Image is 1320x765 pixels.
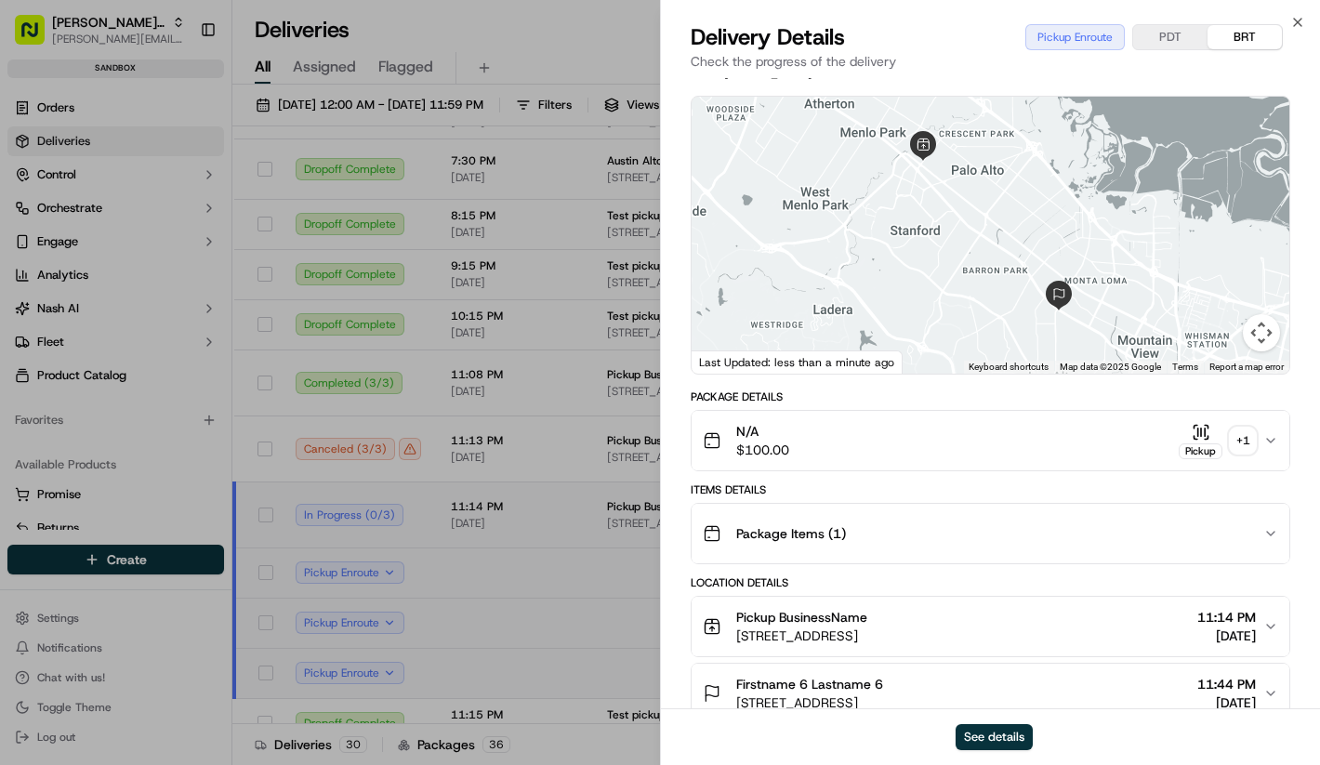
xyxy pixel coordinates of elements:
img: 1736555255976-a54dd68f-1ca7-489b-9aae-adbdc363a1c4 [19,178,52,211]
span: [STREET_ADDRESS] [736,627,867,645]
span: [STREET_ADDRESS] [736,693,883,712]
div: 📗 [19,417,33,432]
div: We're available if you need us! [84,196,256,211]
img: Google [696,350,758,374]
button: Package Items (1) [692,504,1289,563]
button: Start new chat [316,183,338,205]
img: 4988371391238_9404d814bf3eb2409008_72.png [39,178,73,211]
a: 💻API Documentation [150,408,306,442]
button: Map camera controls [1243,314,1280,351]
input: Got a question? Start typing here... [48,120,335,139]
img: Nash [19,19,56,56]
span: 11:14 PM [1197,608,1256,627]
span: Pickup BusinessName [736,608,867,627]
button: Keyboard shortcuts [969,361,1049,374]
button: Pickup BusinessName[STREET_ADDRESS]11:14 PM[DATE] [692,597,1289,656]
div: Location Details [691,575,1290,590]
div: Last Updated: less than a minute ago [692,350,903,374]
button: Pickup+1 [1179,423,1256,459]
a: Report a map error [1209,362,1284,372]
span: $100.00 [736,441,789,459]
div: Items Details [691,482,1290,497]
span: [DATE] [165,288,203,303]
span: Map data ©2025 Google [1060,362,1161,372]
div: + 1 [1230,428,1256,454]
a: Powered byPylon [131,460,225,475]
button: See all [288,238,338,260]
button: PDT [1133,25,1208,49]
div: Package Details [691,389,1290,404]
div: Start new chat [84,178,305,196]
button: Pickup [1179,423,1222,459]
span: N/A [736,422,789,441]
span: • [154,338,161,353]
span: API Documentation [176,415,298,434]
span: Firstname 6 Lastname 6 [736,675,883,693]
span: Delivery Details [691,22,845,52]
a: Terms (opens in new tab) [1172,362,1198,372]
span: [PERSON_NAME] [58,288,151,303]
span: [DATE] [1197,627,1256,645]
img: Mariam Aslam [19,270,48,300]
span: Pylon [185,461,225,475]
button: N/A$100.00Pickup+1 [692,411,1289,470]
span: • [154,288,161,303]
div: Pickup [1179,443,1222,459]
button: Firstname 6 Lastname 6[STREET_ADDRESS]11:44 PM[DATE] [692,664,1289,723]
a: 📗Knowledge Base [11,408,150,442]
span: [DATE] [165,338,203,353]
a: Open this area in Google Maps (opens a new window) [696,350,758,374]
button: See details [956,724,1033,750]
span: Package Items ( 1 ) [736,524,846,543]
p: Welcome 👋 [19,74,338,104]
img: Lucas Ferreira [19,321,48,350]
span: [DATE] [1197,693,1256,712]
span: [PERSON_NAME] [58,338,151,353]
span: Knowledge Base [37,415,142,434]
div: 💻 [157,417,172,432]
span: 11:44 PM [1197,675,1256,693]
div: Past conversations [19,242,125,257]
p: Check the progress of the delivery [691,52,1290,71]
button: BRT [1208,25,1282,49]
img: 1736555255976-a54dd68f-1ca7-489b-9aae-adbdc363a1c4 [37,289,52,304]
